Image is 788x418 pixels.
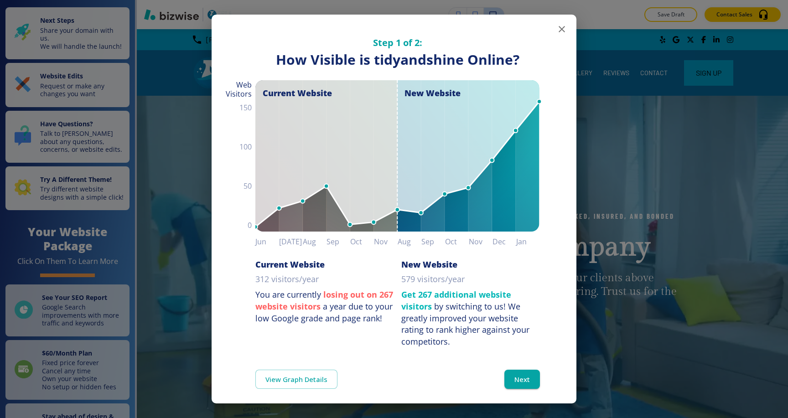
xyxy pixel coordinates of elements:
[421,235,445,248] h6: Sep
[279,235,303,248] h6: [DATE]
[255,235,279,248] h6: Jun
[255,289,394,324] p: You are currently a year due to your low Google grade and page rank!
[255,370,337,389] a: View Graph Details
[401,301,529,347] div: We greatly improved your website rating to rank higher against your competitors.
[374,235,398,248] h6: Nov
[327,235,350,248] h6: Sep
[401,289,540,348] p: by switching to us!
[255,289,393,312] strong: losing out on 267 website visitors
[350,235,374,248] h6: Oct
[445,235,469,248] h6: Oct
[516,235,540,248] h6: Jan
[401,274,465,285] p: 579 visitors/year
[303,235,327,248] h6: Aug
[504,370,540,389] button: Next
[493,235,516,248] h6: Dec
[255,274,319,285] p: 312 visitors/year
[401,259,457,270] h6: New Website
[255,259,325,270] h6: Current Website
[469,235,493,248] h6: Nov
[401,289,511,312] strong: Get 267 additional website visitors
[398,235,421,248] h6: Aug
